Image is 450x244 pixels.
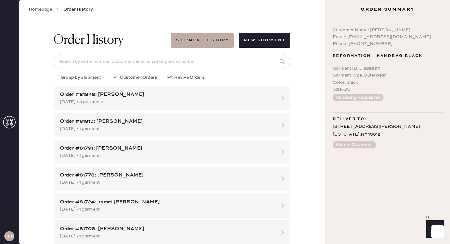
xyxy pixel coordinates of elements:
h3: Order Summary [325,6,450,12]
input: Search by order number, customer name, email or phone number [54,54,290,69]
div: Order #81708: [PERSON_NAME] [60,225,273,233]
iframe: Front Chat [420,216,447,243]
div: Garment ID : # 889997 [333,65,443,72]
span: Order History [63,6,93,12]
div: Order #81813: [PERSON_NAME] [60,118,273,125]
span: Revive Orders [174,74,205,81]
div: Customer Name: [PERSON_NAME] [333,27,443,33]
button: New Shipment [239,33,290,48]
div: Color : black [333,79,443,86]
span: Group by shipment [61,74,101,81]
div: [DATE] • 1 garment [60,206,273,213]
div: [DATE] • 3 garments [60,98,273,105]
div: Order #81778: [PERSON_NAME] [60,172,273,179]
div: Order #81724: jramei [PERSON_NAME] [60,198,273,206]
h1: Order History [54,33,124,48]
div: [DATE] • 1 garment [60,152,273,159]
button: Shipment History [171,33,234,48]
div: Garment Type : Outerwear [333,72,443,79]
div: Order #81791: [PERSON_NAME] [60,145,273,152]
span: Reformation - handbag black [333,52,423,60]
div: [STREET_ADDRESS][PERSON_NAME] [US_STATE] , NY 10012 [333,123,443,138]
a: Homepage [29,6,52,12]
div: [DATE] • 1 garment [60,125,273,132]
div: Order #81848: [PERSON_NAME] [60,91,273,98]
h3: CLR [4,234,14,238]
button: Ship to Customer [333,141,376,148]
span: Deliver to: [333,115,366,123]
div: [DATE] • 1 garment [60,233,273,240]
button: Repairing Requested [333,94,384,101]
div: [DATE] • 1 garment [60,179,273,186]
span: Customer Orders [120,74,157,81]
div: Email: [EMAIL_ADDRESS][DOMAIN_NAME] [333,33,443,40]
div: Phone: [PHONE_NUMBER] [333,40,443,47]
div: Size : OS [333,86,443,93]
